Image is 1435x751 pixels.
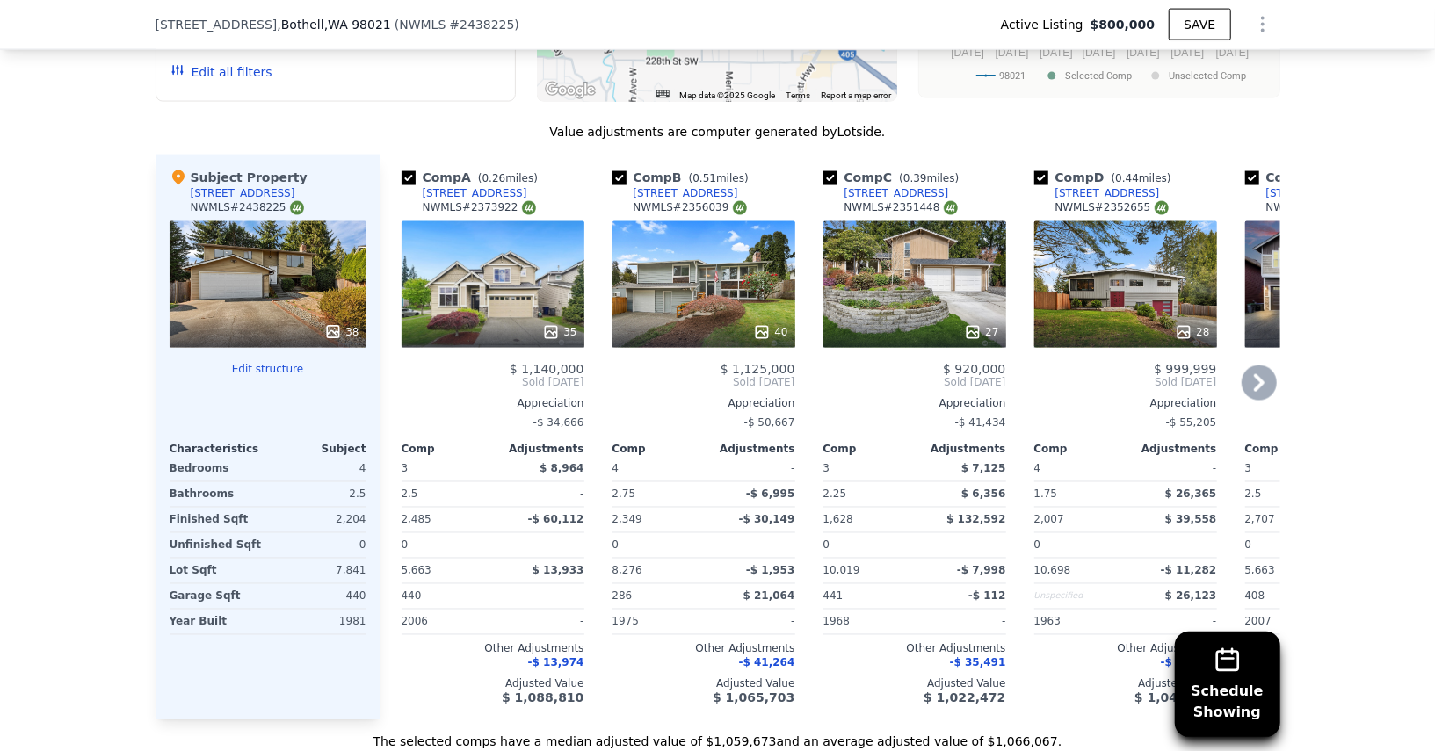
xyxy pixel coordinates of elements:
span: Sold [DATE] [612,376,795,390]
div: Appreciation [402,397,584,411]
div: 1981 [272,610,366,634]
span: $ 1,049,610 [1134,691,1216,705]
div: 35 [542,323,576,341]
div: Adjusted Value [402,677,584,691]
img: Google [541,79,599,102]
div: 40 [753,323,787,341]
span: 441 [823,590,844,603]
button: Edit all filters [170,63,272,81]
a: Report a map error [822,90,892,100]
div: Other Adjustments [823,642,1006,656]
div: Unspecified [1034,584,1122,609]
div: Other Adjustments [402,642,584,656]
img: NWMLS Logo [522,201,536,215]
div: [STREET_ADDRESS] [423,186,527,200]
span: -$ 13,974 [528,657,584,669]
div: 2.5 [272,482,366,507]
div: 440 [272,584,366,609]
span: # 2438225 [449,18,514,32]
span: -$ 11,282 [1161,565,1217,577]
span: -$ 6,995 [746,488,794,501]
div: Comp B [612,169,756,186]
div: Characteristics [170,443,268,457]
a: [STREET_ADDRESS] [1245,186,1371,200]
span: 4 [612,463,620,475]
span: $ 39,558 [1165,514,1217,526]
span: ( miles) [1105,172,1178,184]
div: 27 [964,323,998,341]
span: $ 920,000 [943,362,1005,376]
span: -$ 7,998 [957,565,1005,577]
span: $ 1,088,810 [502,691,583,705]
div: - [707,457,795,481]
div: - [707,533,795,558]
div: 2.5 [402,482,489,507]
div: NWMLS # 2438225 [191,200,304,215]
button: SAVE [1169,9,1230,40]
div: - [496,482,584,507]
div: Comp D [1034,169,1178,186]
div: - [496,610,584,634]
span: , WA 98021 [324,18,391,32]
button: ScheduleShowing [1175,632,1280,737]
div: Adjustments [1126,443,1217,457]
a: [STREET_ADDRESS] [612,186,738,200]
span: $ 1,065,703 [713,691,794,705]
span: $ 13,933 [533,565,584,577]
div: Bedrooms [170,457,265,481]
div: NWMLS # 2373922 [423,200,536,215]
div: NWMLS # 2352655 [1055,200,1169,215]
div: Appreciation [1245,397,1428,411]
div: 2006 [402,610,489,634]
text: 98021 [999,70,1026,82]
div: Appreciation [1034,397,1217,411]
span: NWMLS [399,18,446,32]
div: Adjustments [704,443,795,457]
img: NWMLS Logo [1155,201,1169,215]
a: Terms (opens in new tab) [786,90,811,100]
div: Comp A [402,169,545,186]
div: 2,204 [272,508,366,532]
span: 0 [402,539,409,552]
div: The selected comps have a median adjusted value of $1,059,673 and an average adjusted value of $1... [156,719,1280,751]
img: NWMLS Logo [944,201,958,215]
span: -$ 30,149 [739,514,795,526]
img: NWMLS Logo [290,201,304,215]
div: - [707,610,795,634]
span: 10,698 [1034,565,1071,577]
div: Comp [612,443,704,457]
button: Keyboard shortcuts [656,90,669,98]
div: 28 [1175,323,1209,341]
a: [STREET_ADDRESS] [402,186,527,200]
span: -$ 112 [968,590,1006,603]
div: 1.75 [1034,482,1122,507]
div: Other Adjustments [612,642,795,656]
div: - [496,533,584,558]
span: -$ 60,112 [528,514,584,526]
div: [STREET_ADDRESS] [191,186,295,200]
text: [DATE] [951,47,984,59]
text: [DATE] [1215,47,1249,59]
img: NWMLS Logo [733,201,747,215]
div: [STREET_ADDRESS] [634,186,738,200]
span: 0.26 [482,172,506,184]
span: Sold [DATE] [402,376,584,390]
span: $800,000 [1091,16,1156,33]
span: $ 7,125 [961,463,1005,475]
span: 3 [1245,463,1252,475]
div: Adjustments [493,443,584,457]
div: Comp [1034,443,1126,457]
span: 2,707 [1245,514,1275,526]
div: - [1129,457,1217,481]
text: [DATE] [1040,47,1073,59]
div: 7,841 [272,559,366,583]
span: 3 [823,463,830,475]
div: Comp [1245,443,1337,457]
span: 5,663 [402,565,431,577]
span: 3 [402,463,409,475]
span: 2,007 [1034,514,1064,526]
a: [STREET_ADDRESS] [823,186,949,200]
div: Other Adjustments [1034,642,1217,656]
span: Active Listing [1001,16,1091,33]
span: 8,276 [612,565,642,577]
